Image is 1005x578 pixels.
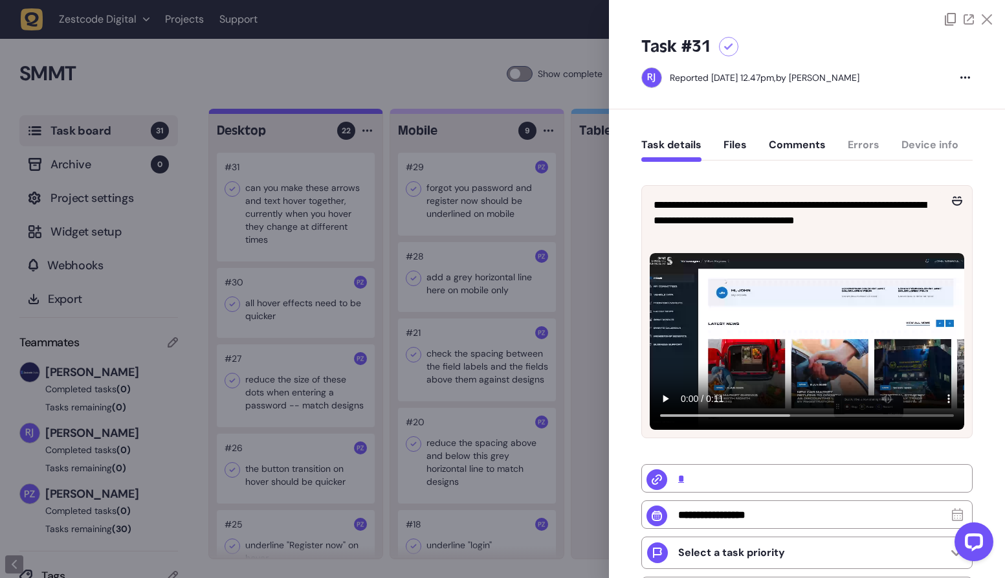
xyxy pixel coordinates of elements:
[641,36,711,57] h5: Task #31
[769,139,826,162] button: Comments
[670,72,776,83] div: Reported [DATE] 12.47pm,
[670,71,859,84] div: by [PERSON_NAME]
[944,517,999,572] iframe: LiveChat chat widget
[678,546,785,559] p: Select a task priority
[642,68,661,87] img: Riki-leigh Jones
[723,139,747,162] button: Files
[641,139,701,162] button: Task details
